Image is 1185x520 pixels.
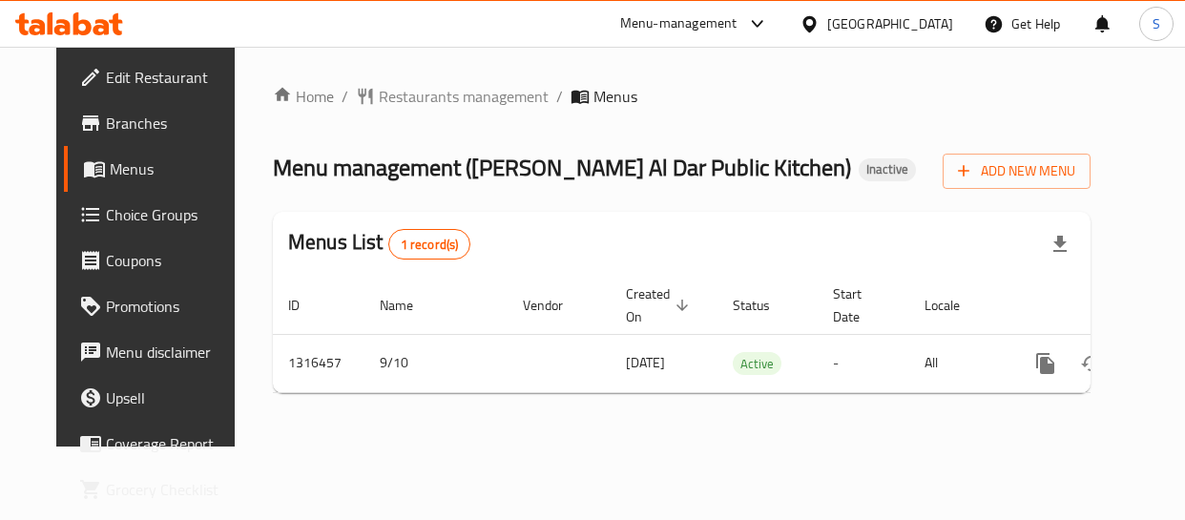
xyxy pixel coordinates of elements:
span: S [1153,13,1160,34]
a: Coverage Report [64,421,254,467]
span: Branches [106,112,239,135]
span: Grocery Checklist [106,478,239,501]
span: Choice Groups [106,203,239,226]
span: Restaurants management [379,85,549,108]
span: Edit Restaurant [106,66,239,89]
td: - [818,334,909,392]
div: Menu-management [620,12,738,35]
span: Coverage Report [106,432,239,455]
span: Add New Menu [958,159,1075,183]
td: All [909,334,1008,392]
a: Choice Groups [64,192,254,238]
a: Upsell [64,375,254,421]
span: Vendor [523,294,588,317]
button: more [1023,341,1069,386]
span: ID [288,294,324,317]
div: Active [733,352,781,375]
a: Restaurants management [356,85,549,108]
span: Menu management ( [PERSON_NAME] Al Dar Public Kitchen ) [273,146,851,189]
a: Menus [64,146,254,192]
span: Status [733,294,795,317]
td: 1316457 [273,334,364,392]
h2: Menus List [288,228,470,260]
div: Inactive [859,158,916,181]
a: Menu disclaimer [64,329,254,375]
span: Coupons [106,249,239,272]
td: 9/10 [364,334,508,392]
li: / [342,85,348,108]
a: Home [273,85,334,108]
span: Start Date [833,282,886,328]
span: [DATE] [626,350,665,375]
span: Upsell [106,386,239,409]
span: Inactive [859,161,916,177]
a: Edit Restaurant [64,54,254,100]
a: Promotions [64,283,254,329]
span: Menu disclaimer [106,341,239,364]
a: Coupons [64,238,254,283]
span: Name [380,294,438,317]
button: Add New Menu [943,154,1091,189]
span: 1 record(s) [389,236,470,254]
span: Menus [110,157,239,180]
div: [GEOGRAPHIC_DATA] [827,13,953,34]
a: Branches [64,100,254,146]
a: Grocery Checklist [64,467,254,512]
span: Locale [925,294,985,317]
button: Change Status [1069,341,1114,386]
span: Active [733,353,781,375]
span: Created On [626,282,695,328]
div: Export file [1037,221,1083,267]
div: Total records count [388,229,471,260]
li: / [556,85,563,108]
span: Menus [593,85,637,108]
span: Promotions [106,295,239,318]
nav: breadcrumb [273,85,1091,108]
